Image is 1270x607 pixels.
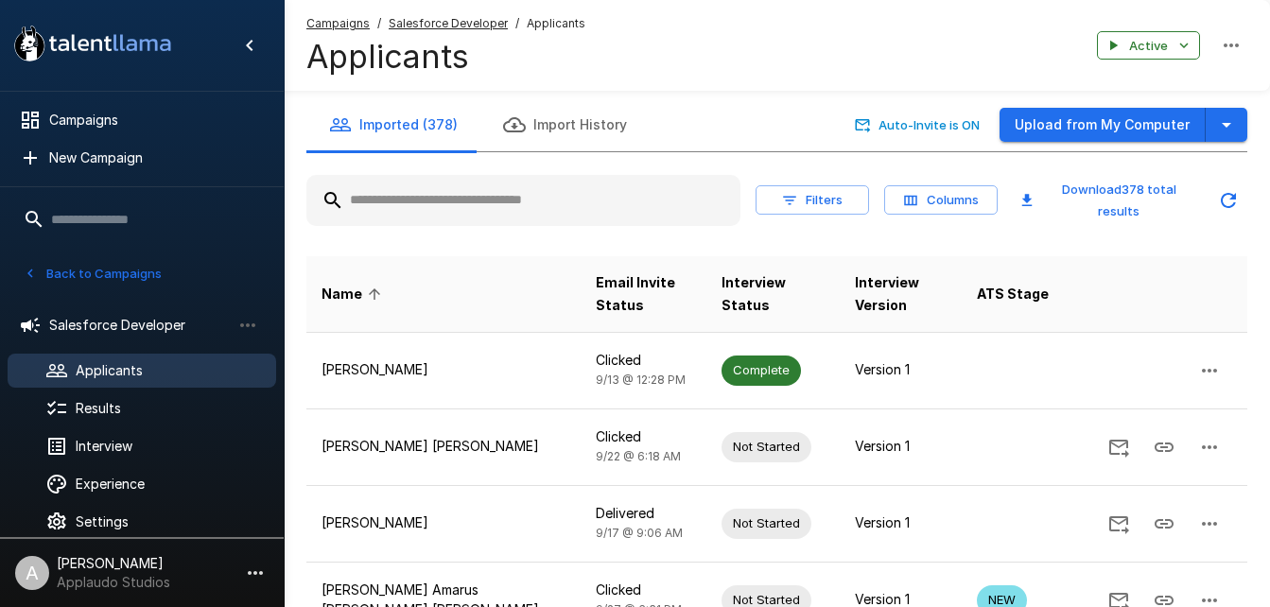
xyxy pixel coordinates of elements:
[322,437,565,456] p: [PERSON_NAME] [PERSON_NAME]
[596,271,691,317] span: Email Invite Status
[322,360,565,379] p: [PERSON_NAME]
[515,14,519,33] span: /
[851,111,984,140] button: Auto-Invite is ON
[1096,437,1141,453] span: Send Invitation
[855,437,947,456] p: Version 1
[1209,182,1247,219] button: Updated Today - 5:47 PM
[322,513,565,532] p: [PERSON_NAME]
[322,283,387,305] span: Name
[527,14,585,33] span: Applicants
[306,37,585,77] h4: Applicants
[855,271,947,317] span: Interview Version
[722,438,811,456] span: Not Started
[977,283,1049,305] span: ATS Stage
[596,526,683,540] span: 9/17 @ 9:06 AM
[306,16,370,30] u: Campaigns
[884,185,998,215] button: Columns
[1000,108,1206,143] button: Upload from My Computer
[1141,437,1187,453] span: Copy Interview Link
[1096,590,1141,606] span: Send Invitation
[596,449,681,463] span: 9/22 @ 6:18 AM
[306,98,480,151] button: Imported (378)
[1096,513,1141,529] span: Send Invitation
[1097,31,1200,61] button: Active
[480,98,650,151] button: Import History
[1141,513,1187,529] span: Copy Interview Link
[756,185,869,215] button: Filters
[596,351,691,370] p: Clicked
[722,271,825,317] span: Interview Status
[722,361,801,379] span: Complete
[1141,590,1187,606] span: Copy Interview Link
[389,16,508,30] u: Salesforce Developer
[855,513,947,532] p: Version 1
[596,427,691,446] p: Clicked
[377,14,381,33] span: /
[1013,175,1202,226] button: Download378 total results
[596,504,691,523] p: Delivered
[855,360,947,379] p: Version 1
[596,373,686,387] span: 9/13 @ 12:28 PM
[722,514,811,532] span: Not Started
[596,581,691,599] p: Clicked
